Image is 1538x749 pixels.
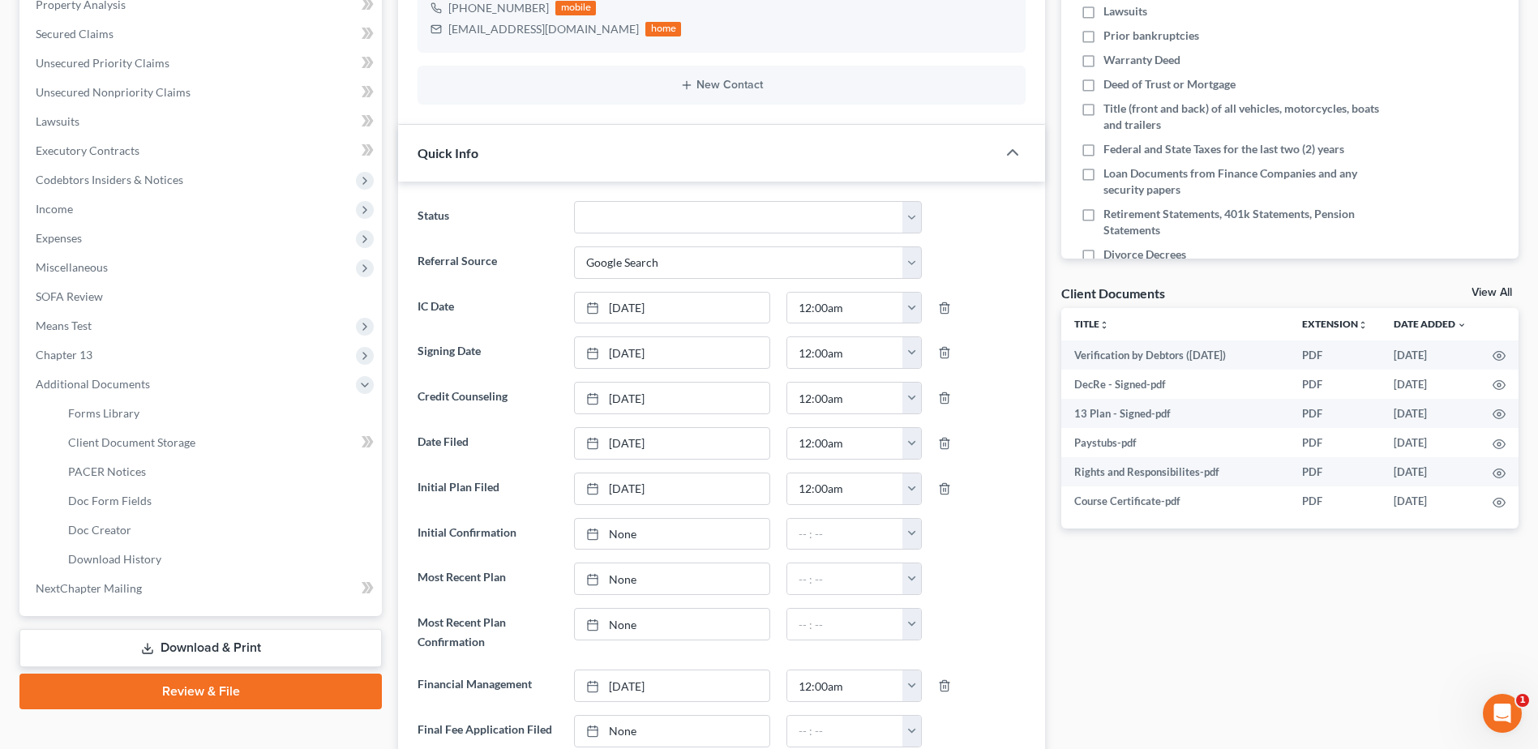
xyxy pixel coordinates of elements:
a: [DATE] [575,428,769,459]
a: [DATE] [575,293,769,323]
div: Client Documents [1061,285,1165,302]
input: -- : -- [787,716,903,747]
a: Doc Creator [55,516,382,545]
a: [DATE] [575,383,769,413]
td: PDF [1289,457,1381,486]
label: Initial Confirmation [409,518,565,550]
label: Status [409,201,565,233]
td: [DATE] [1381,399,1480,428]
a: Extensionunfold_more [1302,318,1368,330]
span: Chapter 13 [36,348,92,362]
iframe: Intercom live chat [1483,694,1522,733]
td: [DATE] [1381,457,1480,486]
a: Unsecured Nonpriority Claims [23,78,382,107]
span: Miscellaneous [36,260,108,274]
a: [DATE] [575,670,769,701]
a: [DATE] [575,473,769,504]
span: Unsecured Priority Claims [36,56,169,70]
input: -- : -- [787,383,903,413]
input: -- : -- [787,428,903,459]
span: Doc Creator [68,523,131,537]
label: Initial Plan Filed [409,473,565,505]
a: Date Added expand_more [1394,318,1467,330]
input: -- : -- [787,337,903,368]
span: Loan Documents from Finance Companies and any security papers [1103,165,1390,198]
td: [DATE] [1381,486,1480,516]
input: -- : -- [787,609,903,640]
a: Doc Form Fields [55,486,382,516]
span: Title (front and back) of all vehicles, motorcycles, boats and trailers [1103,101,1390,133]
span: Prior bankruptcies [1103,28,1199,44]
span: 1 [1516,694,1529,707]
i: unfold_more [1099,320,1109,330]
span: Forms Library [68,406,139,420]
a: NextChapter Mailing [23,574,382,603]
a: Lawsuits [23,107,382,136]
td: 13 Plan - Signed-pdf [1061,399,1289,428]
span: Lawsuits [1103,3,1147,19]
label: Credit Counseling [409,382,565,414]
label: Most Recent Plan [409,563,565,595]
input: -- : -- [787,293,903,323]
i: expand_more [1457,320,1467,330]
input: -- : -- [787,473,903,504]
span: Secured Claims [36,27,114,41]
a: Executory Contracts [23,136,382,165]
td: PDF [1289,399,1381,428]
a: Forms Library [55,399,382,428]
span: Additional Documents [36,377,150,391]
input: -- : -- [787,563,903,594]
td: PDF [1289,428,1381,457]
label: Most Recent Plan Confirmation [409,608,565,657]
span: Lawsuits [36,114,79,128]
span: NextChapter Mailing [36,581,142,595]
i: unfold_more [1358,320,1368,330]
a: None [575,609,769,640]
td: Paystubs-pdf [1061,428,1289,457]
span: Quick Info [418,145,478,160]
a: Review & File [19,674,382,709]
a: PACER Notices [55,457,382,486]
a: SOFA Review [23,282,382,311]
td: PDF [1289,370,1381,399]
span: Unsecured Nonpriority Claims [36,85,191,99]
td: Course Certificate-pdf [1061,486,1289,516]
span: Means Test [36,319,92,332]
div: home [645,22,681,36]
a: Download & Print [19,629,382,667]
a: View All [1472,287,1512,298]
a: None [575,519,769,550]
a: Download History [55,545,382,574]
span: Doc Form Fields [68,494,152,507]
span: Expenses [36,231,82,245]
td: [DATE] [1381,428,1480,457]
div: [EMAIL_ADDRESS][DOMAIN_NAME] [448,21,639,37]
span: Client Document Storage [68,435,195,449]
span: Deed of Trust or Mortgage [1103,76,1236,92]
span: SOFA Review [36,289,103,303]
td: DecRe - Signed-pdf [1061,370,1289,399]
a: None [575,563,769,594]
label: IC Date [409,292,565,324]
label: Referral Source [409,246,565,279]
td: Rights and Responsibilites-pdf [1061,457,1289,486]
span: Retirement Statements, 401k Statements, Pension Statements [1103,206,1390,238]
td: [DATE] [1381,370,1480,399]
span: Codebtors Insiders & Notices [36,173,183,186]
span: Income [36,202,73,216]
span: Download History [68,552,161,566]
span: Warranty Deed [1103,52,1180,68]
input: -- : -- [787,519,903,550]
a: Unsecured Priority Claims [23,49,382,78]
span: Divorce Decrees [1103,246,1186,263]
a: Secured Claims [23,19,382,49]
a: [DATE] [575,337,769,368]
label: Financial Management [409,670,565,702]
td: PDF [1289,486,1381,516]
span: PACER Notices [68,464,146,478]
a: Client Document Storage [55,428,382,457]
button: New Contact [431,79,1013,92]
a: Titleunfold_more [1074,318,1109,330]
div: mobile [555,1,596,15]
td: PDF [1289,340,1381,370]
